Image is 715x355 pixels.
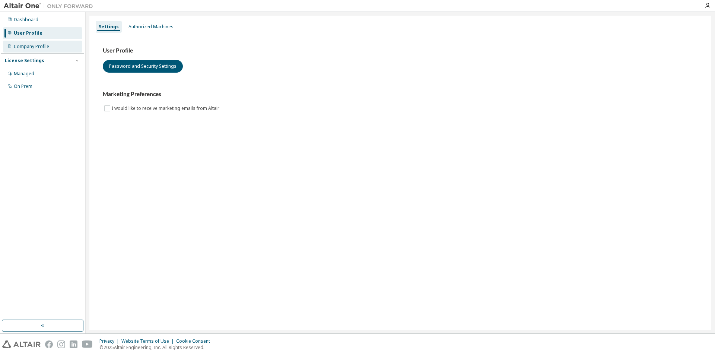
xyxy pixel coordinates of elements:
img: Altair One [4,2,97,10]
label: I would like to receive marketing emails from Altair [112,104,221,113]
img: facebook.svg [45,340,53,348]
div: Managed [14,71,34,77]
img: youtube.svg [82,340,93,348]
img: altair_logo.svg [2,340,41,348]
button: Password and Security Settings [103,60,183,73]
div: Website Terms of Use [121,338,176,344]
div: Company Profile [14,44,49,50]
p: © 2025 Altair Engineering, Inc. All Rights Reserved. [99,344,214,351]
div: User Profile [14,30,42,36]
img: instagram.svg [57,340,65,348]
div: Privacy [99,338,121,344]
div: Authorized Machines [128,24,174,30]
h3: Marketing Preferences [103,91,698,98]
div: Dashboard [14,17,38,23]
h3: User Profile [103,47,698,54]
div: Settings [99,24,119,30]
div: License Settings [5,58,44,64]
img: linkedin.svg [70,340,77,348]
div: Cookie Consent [176,338,214,344]
div: On Prem [14,83,32,89]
